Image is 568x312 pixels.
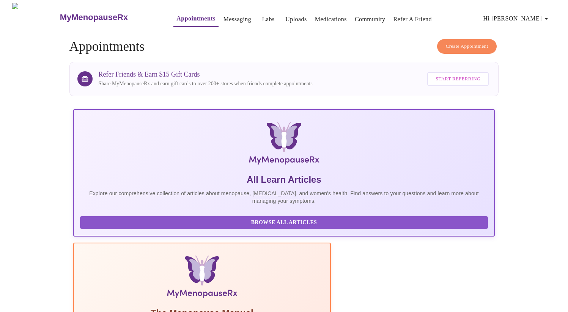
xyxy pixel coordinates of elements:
[352,12,389,27] button: Community
[355,14,385,25] a: Community
[176,13,215,24] a: Appointments
[282,12,310,27] button: Uploads
[59,4,158,31] a: MyMenopauseRx
[437,39,497,54] button: Create Appointment
[119,256,285,301] img: Menopause Manual
[425,68,491,90] a: Start Referring
[312,12,350,27] button: Medications
[220,12,254,27] button: Messaging
[315,14,347,25] a: Medications
[80,174,488,186] h5: All Learn Articles
[393,14,432,25] a: Refer a Friend
[80,190,488,205] p: Explore our comprehensive collection of articles about menopause, [MEDICAL_DATA], and women's hea...
[143,122,425,168] img: MyMenopauseRx Logo
[390,12,435,27] button: Refer a Friend
[60,13,128,22] h3: MyMenopauseRx
[69,39,499,54] h4: Appointments
[285,14,307,25] a: Uploads
[480,11,554,26] button: Hi [PERSON_NAME]
[99,71,313,78] h3: Refer Friends & Earn $15 Gift Cards
[223,14,251,25] a: Messaging
[99,80,313,88] p: Share MyMenopauseRx and earn gift cards to over 200+ stores when friends complete appointments
[173,11,218,27] button: Appointments
[80,219,490,225] a: Browse All Articles
[436,75,480,83] span: Start Referring
[256,12,280,27] button: Labs
[12,3,59,31] img: MyMenopauseRx Logo
[88,218,481,227] span: Browse All Articles
[446,42,488,51] span: Create Appointment
[262,14,275,25] a: Labs
[427,72,489,86] button: Start Referring
[80,216,488,229] button: Browse All Articles
[483,13,551,24] span: Hi [PERSON_NAME]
